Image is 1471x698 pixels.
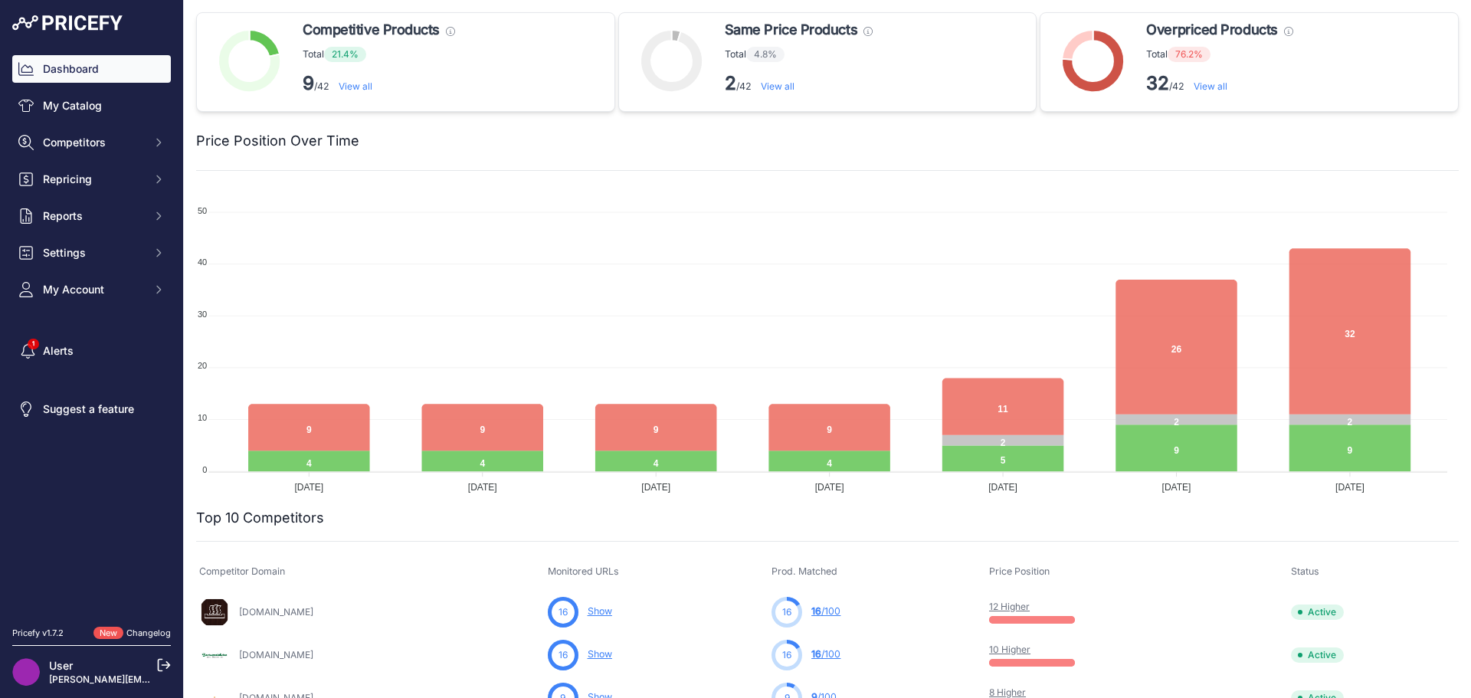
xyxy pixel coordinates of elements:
a: 10 Higher [989,644,1030,655]
tspan: [DATE] [1162,482,1191,493]
button: Settings [12,239,171,267]
span: Competitor Domain [199,565,285,577]
tspan: 50 [198,206,207,215]
span: 16 [811,605,821,617]
a: Alerts [12,337,171,365]
tspan: [DATE] [815,482,844,493]
a: 16/100 [811,605,840,617]
a: 16/100 [811,648,840,660]
p: /42 [303,71,455,96]
tspan: [DATE] [988,482,1017,493]
span: Status [1291,565,1319,577]
span: New [93,627,123,640]
span: Reports [43,208,143,224]
h2: Top 10 Competitors [196,507,324,529]
span: Competitors [43,135,143,150]
span: Price Position [989,565,1050,577]
button: My Account [12,276,171,303]
a: Dashboard [12,55,171,83]
span: Repricing [43,172,143,187]
nav: Sidebar [12,55,171,608]
button: Reports [12,202,171,230]
span: Competitive Products [303,19,440,41]
tspan: [DATE] [641,482,670,493]
tspan: 20 [198,361,207,370]
span: 16 [811,648,821,660]
a: View all [339,80,372,92]
a: Suggest a feature [12,395,171,423]
span: My Account [43,282,143,297]
a: [DOMAIN_NAME] [239,606,313,618]
img: Pricefy Logo [12,15,123,31]
p: Total [1146,47,1292,62]
a: 8 Higher [989,687,1026,698]
span: Monitored URLs [548,565,619,577]
strong: 2 [725,72,736,94]
button: Repricing [12,165,171,193]
p: /42 [725,71,873,96]
a: 12 Higher [989,601,1030,612]
span: Active [1291,605,1344,620]
span: 4.8% [746,47,785,62]
span: 16 [559,605,568,619]
div: Pricefy v1.7.2 [12,627,64,640]
span: 76.2% [1168,47,1211,62]
span: 16 [782,648,791,662]
a: [PERSON_NAME][EMAIL_ADDRESS][DOMAIN_NAME] [49,673,285,685]
strong: 32 [1146,72,1169,94]
tspan: [DATE] [468,482,497,493]
span: 21.4% [324,47,366,62]
span: Settings [43,245,143,261]
span: 16 [782,605,791,619]
a: View all [761,80,794,92]
tspan: [DATE] [1335,482,1365,493]
p: Total [725,47,873,62]
strong: 9 [303,72,314,94]
span: Overpriced Products [1146,19,1277,41]
h2: Price Position Over Time [196,130,359,152]
tspan: [DATE] [294,482,323,493]
button: Competitors [12,129,171,156]
tspan: 0 [202,465,207,474]
span: Active [1291,647,1344,663]
a: [DOMAIN_NAME] [239,649,313,660]
span: Same Price Products [725,19,857,41]
span: 16 [559,648,568,662]
a: Show [588,648,612,660]
a: View all [1194,80,1227,92]
tspan: 40 [198,257,207,267]
span: Prod. Matched [772,565,837,577]
tspan: 10 [198,413,207,422]
a: Show [588,605,612,617]
a: User [49,659,73,672]
tspan: 30 [198,310,207,319]
a: Changelog [126,628,171,638]
p: /42 [1146,71,1292,96]
a: My Catalog [12,92,171,120]
p: Total [303,47,455,62]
